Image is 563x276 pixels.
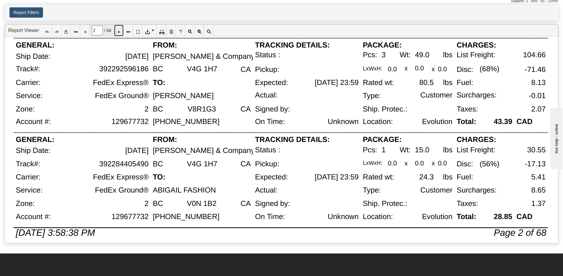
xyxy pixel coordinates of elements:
[363,136,402,144] div: PACKAGE:
[106,27,111,34] span: 68
[457,41,496,49] div: CHARGES:
[187,200,216,208] div: V0N 1B2
[16,173,41,181] div: Carrier:
[363,79,394,87] div: Rated wt:
[255,105,290,113] div: Signed by:
[124,25,133,36] a: Last Page
[153,200,163,208] div: BC
[16,200,35,208] div: Zone:
[443,173,453,181] div: lbs
[415,160,424,167] div: 0.0
[255,79,288,87] div: Expected:
[480,160,500,168] div: (56%)
[422,118,453,126] div: Evolution
[153,147,269,155] div: [PERSON_NAME] & Company Ltd.
[381,146,386,154] div: 1
[93,79,149,87] div: FedEx Express®
[438,160,447,167] div: 0.0
[8,28,39,33] a: Report Viewer
[16,92,43,100] div: Service:
[16,79,41,87] div: Carrier:
[112,118,149,126] div: 129677732
[99,65,149,73] div: 392292596186
[255,65,280,74] div: Pickup:
[525,65,546,74] div: -71.46
[494,213,512,221] div: 28.85
[153,160,163,168] div: BC
[443,51,453,59] div: lbs
[240,105,251,113] div: CA
[9,7,43,18] button: Report Filters
[153,79,165,87] div: TO:
[531,200,546,208] div: 1.37
[457,91,497,99] div: Surcharges:
[255,136,330,144] div: TRACKING DETAILS:
[443,79,453,87] div: lbs
[153,41,177,49] div: FROM:
[16,147,50,155] div: Ship Date:
[529,92,546,100] div: -0.01
[145,200,149,208] div: 2
[204,25,214,36] a: Toggle FullPage/PageWidth
[133,25,143,36] a: Toggle Print Preview
[523,51,546,59] div: 104.66
[255,200,290,208] div: Signed by:
[457,213,476,221] div: Total:
[363,186,381,195] div: Type:
[187,160,217,168] div: V4G 1H7
[16,160,40,168] div: Track#:
[255,160,280,168] div: Pickup:
[153,118,220,126] div: [PHONE_NUMBER]
[431,65,435,73] div: x
[415,51,429,59] div: 49.0
[457,105,478,113] div: Taxes:
[255,51,280,59] div: Status :
[185,25,195,36] a: Zoom In
[363,200,407,208] div: Ship. Protec.:
[255,146,280,154] div: Status :
[16,118,51,126] div: Account #:
[255,173,288,181] div: Expected:
[145,105,149,113] div: 2
[143,25,157,36] a: Export
[527,146,546,154] div: 30.55
[363,105,407,113] div: Ship. Protec.:
[112,213,149,221] div: 129677732
[415,65,424,72] div: 0.0
[16,213,51,221] div: Account #:
[315,79,359,87] div: [DATE] 23:59
[125,147,149,155] div: [DATE]
[188,105,216,113] div: V8R1G3
[70,25,80,36] a: First Page
[457,136,496,144] div: CHARGES:
[153,92,214,100] div: [PERSON_NAME]
[405,65,408,72] div: x
[153,105,163,113] div: BC
[93,173,149,181] div: FedEx Express®
[457,51,496,59] div: List Freight:
[328,118,359,126] div: Unknown
[457,186,497,195] div: Surcharges:
[16,52,50,61] div: Ship Date:
[419,173,434,181] div: 24.3
[419,79,434,87] div: 80.5
[99,160,149,168] div: 392284405490
[457,200,478,208] div: Taxes:
[363,92,381,100] div: Type:
[381,51,386,59] div: 3
[240,200,251,208] div: CA
[16,105,35,113] div: Zone:
[480,65,500,73] div: (68%)
[363,146,377,154] div: Pcs:
[5,5,56,10] div: live help - online
[549,107,562,169] iframe: chat widget
[420,186,453,195] div: Customer
[157,25,166,36] a: Print
[363,65,382,72] div: LxWxH:
[363,213,393,221] div: Location:
[457,146,496,154] div: List Freight:
[400,51,411,59] div: Wt:
[61,25,70,36] a: Refresh
[16,136,55,144] div: GENERAL:
[420,91,453,99] div: Customer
